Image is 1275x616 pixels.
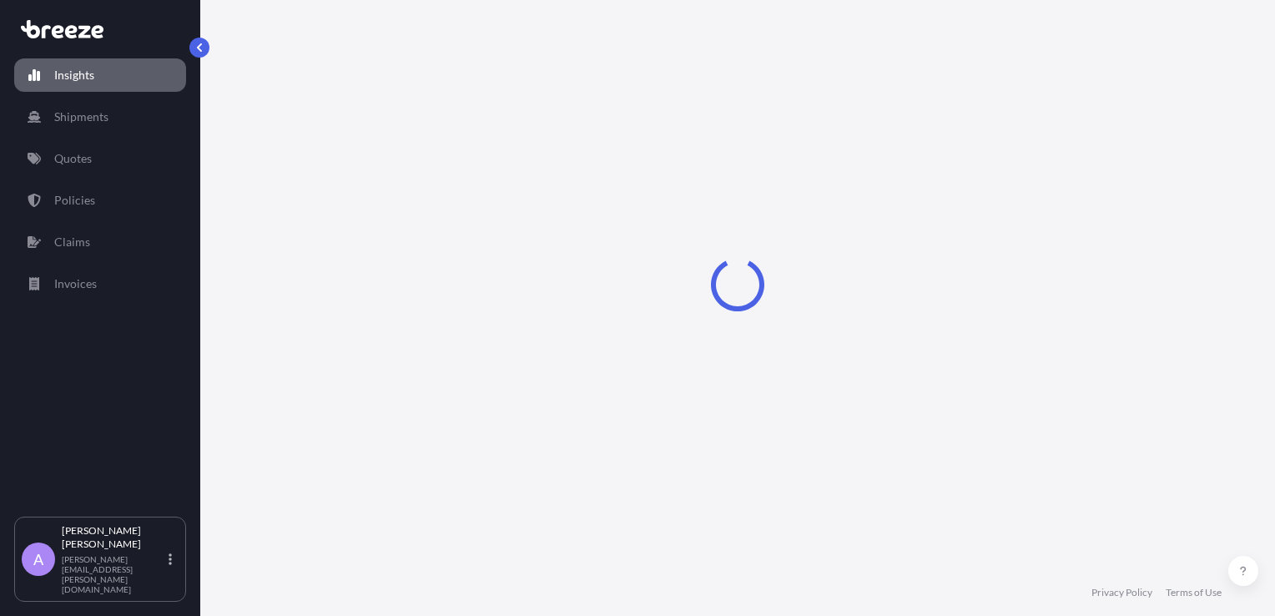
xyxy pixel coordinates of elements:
p: [PERSON_NAME][EMAIL_ADDRESS][PERSON_NAME][DOMAIN_NAME] [62,554,165,594]
p: Policies [54,192,95,209]
a: Quotes [14,142,186,175]
p: Insights [54,67,94,83]
a: Terms of Use [1166,586,1222,599]
a: Claims [14,225,186,259]
p: Quotes [54,150,92,167]
p: Claims [54,234,90,250]
a: Invoices [14,267,186,300]
p: Shipments [54,109,108,125]
a: Insights [14,58,186,92]
a: Shipments [14,100,186,134]
a: Privacy Policy [1091,586,1152,599]
a: Policies [14,184,186,217]
p: [PERSON_NAME] [PERSON_NAME] [62,524,165,551]
span: A [33,551,43,568]
p: Invoices [54,275,97,292]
